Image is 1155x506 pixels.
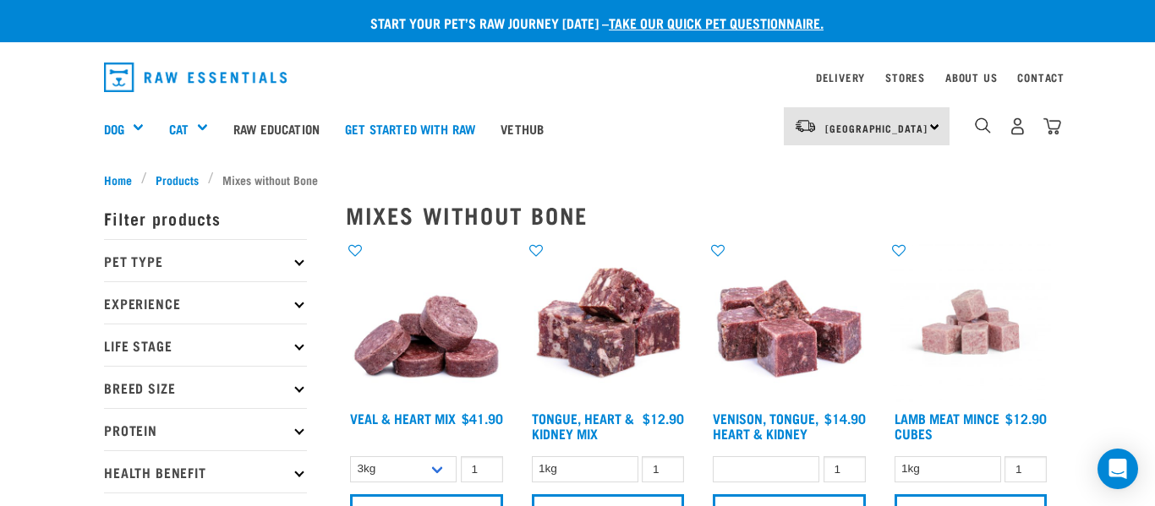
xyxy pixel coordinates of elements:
p: Pet Type [104,239,307,281]
input: 1 [461,456,503,482]
nav: breadcrumbs [104,171,1051,188]
img: Raw Essentials Logo [104,63,287,92]
h2: Mixes without Bone [346,202,1051,228]
a: Cat [169,119,189,139]
p: Experience [104,281,307,324]
p: Health Benefit [104,450,307,492]
a: About Us [945,74,997,80]
span: [GEOGRAPHIC_DATA] [825,125,928,131]
a: Lamb Meat Mince Cubes [895,414,999,437]
a: Delivery [816,74,865,80]
div: $41.90 [462,411,503,426]
a: Products [147,171,208,188]
span: Home [104,171,132,188]
img: Pile Of Cubed Venison Tongue Mix For Pets [709,242,870,403]
p: Protein [104,408,307,450]
p: Life Stage [104,324,307,366]
a: Home [104,171,141,188]
input: 1 [642,456,684,482]
img: van-moving.png [794,118,817,133]
img: Lamb Meat Mince [890,242,1052,403]
p: Breed Size [104,366,307,408]
div: $12.90 [1005,411,1047,426]
p: Filter products [104,197,307,239]
a: Veal & Heart Mix [350,414,456,422]
div: $12.90 [643,411,684,426]
span: Products [156,171,199,188]
img: home-icon-1@2x.png [975,117,991,133]
img: user.png [1009,117,1026,135]
a: Contact [1017,74,1065,80]
div: $14.90 [824,411,866,426]
a: Venison, Tongue, Heart & Kidney [713,414,818,437]
input: 1 [1004,456,1047,482]
img: 1152 Veal Heart Medallions 01 [346,242,507,403]
img: 1167 Tongue Heart Kidney Mix 01 [528,242,689,403]
a: Stores [885,74,925,80]
img: home-icon@2x.png [1043,117,1061,135]
div: Open Intercom Messenger [1098,449,1138,489]
a: take our quick pet questionnaire. [609,19,824,26]
a: Tongue, Heart & Kidney Mix [532,414,634,437]
a: Get started with Raw [332,95,488,162]
a: Vethub [488,95,556,162]
nav: dropdown navigation [90,56,1065,99]
a: Dog [104,119,124,139]
input: 1 [824,456,866,482]
a: Raw Education [221,95,332,162]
